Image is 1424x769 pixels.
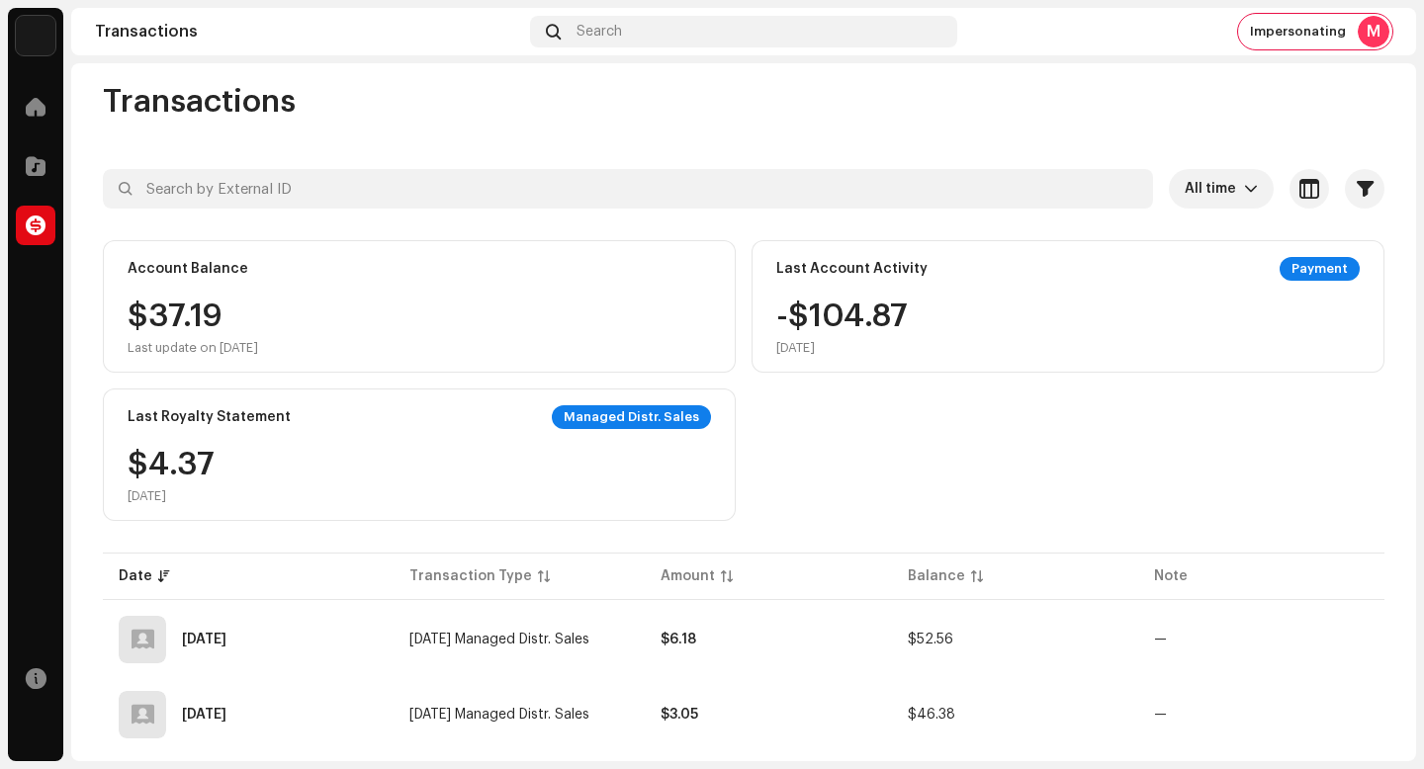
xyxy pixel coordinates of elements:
div: Payment [1280,257,1360,281]
div: Transaction Type [409,566,532,586]
img: 10d72f0b-d06a-424f-aeaa-9c9f537e57b6 [16,16,55,55]
div: Balance [908,566,965,586]
div: [DATE] [128,488,215,504]
span: All time [1185,169,1244,209]
span: Impersonating [1250,24,1346,40]
div: Account Balance [128,261,248,277]
re-a-table-badge: — [1154,633,1167,646]
div: Amount [661,566,715,586]
div: Managed Distr. Sales [552,405,711,429]
div: Jun 10, 2025 [182,633,226,646]
div: Last update on [DATE] [128,340,258,356]
div: M [1358,16,1389,47]
div: Date [119,566,152,586]
div: Transactions [95,24,522,40]
div: Jun 10, 2025 [182,708,226,722]
span: $52.56 [908,633,953,646]
span: Apr 2025 Managed Distr. Sales [409,708,589,722]
strong: $3.05 [661,708,698,722]
re-a-table-badge: — [1154,708,1167,722]
div: dropdown trigger [1244,169,1258,209]
span: Search [577,24,622,40]
span: May 2025 Managed Distr. Sales [409,633,589,646]
div: [DATE] [776,340,908,356]
div: Last Account Activity [776,261,928,277]
span: Transactions [103,82,296,122]
div: Last Royalty Statement [128,409,291,425]
span: $46.38 [908,708,955,722]
input: Search by External ID [103,169,1153,209]
strong: $6.18 [661,633,696,646]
